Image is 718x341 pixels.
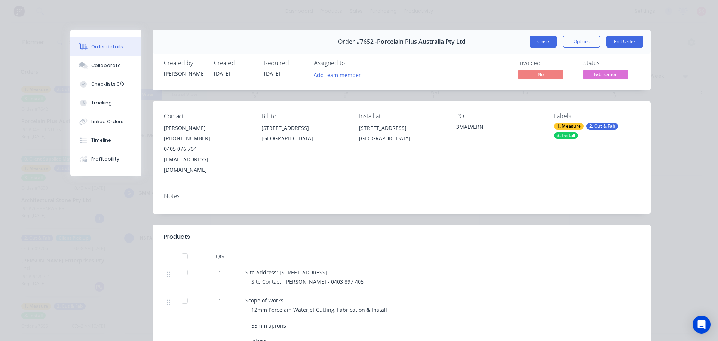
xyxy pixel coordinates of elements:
button: Checklists 0/0 [70,75,141,94]
button: Tracking [70,94,141,112]
div: 0405 076 764 [164,144,249,154]
span: [DATE] [264,70,280,77]
div: [PERSON_NAME][PHONE_NUMBER]0405 076 764[EMAIL_ADDRESS][DOMAIN_NAME] [164,123,249,175]
div: Qty [197,249,242,264]
div: Linked Orders [91,118,123,125]
div: [PERSON_NAME] [164,123,249,133]
span: [DATE] [214,70,230,77]
div: [GEOGRAPHIC_DATA] [261,133,347,144]
div: Created [214,60,255,67]
div: Labels [554,113,639,120]
div: Assigned to [314,60,389,67]
div: [EMAIL_ADDRESS][DOMAIN_NAME] [164,154,249,175]
div: 3. Install [554,132,578,139]
div: Created by [164,60,205,67]
div: Contact [164,113,249,120]
span: Order #7652 - [338,38,377,45]
div: Timeline [91,137,111,144]
div: PO [456,113,542,120]
button: Timeline [70,131,141,150]
span: 1 [218,268,221,276]
div: Required [264,60,305,67]
div: [STREET_ADDRESS][GEOGRAPHIC_DATA] [359,123,445,147]
div: Tracking [91,100,112,106]
div: Install at [359,113,445,120]
button: Add team member [314,70,365,80]
div: 2. Cut & Fab [586,123,618,130]
div: Collaborate [91,62,121,69]
button: Close [530,36,557,48]
div: Checklists 0/0 [91,81,124,88]
div: Products [164,232,190,241]
button: Order details [70,37,141,56]
span: Site Contact: [PERSON_NAME] - 0403 897 405 [251,278,364,285]
span: 1 [218,296,221,304]
button: Profitability [70,150,141,168]
div: Order details [91,43,123,50]
button: Edit Order [606,36,643,48]
button: Fabrication [583,70,628,81]
button: Linked Orders [70,112,141,131]
button: Collaborate [70,56,141,75]
div: Open Intercom Messenger [693,316,711,334]
div: [STREET_ADDRESS] [261,123,347,133]
span: Porcelain Plus Australia Pty Ltd [377,38,466,45]
div: Notes [164,192,639,200]
div: Invoiced [518,60,574,67]
span: Fabrication [583,70,628,79]
div: Status [583,60,639,67]
div: [STREET_ADDRESS] [359,123,445,133]
div: [PERSON_NAME] [164,70,205,77]
span: Scope of Works [245,297,283,304]
div: 1. Measure [554,123,584,130]
button: Options [563,36,600,48]
span: No [518,70,563,79]
div: [STREET_ADDRESS][GEOGRAPHIC_DATA] [261,123,347,147]
div: 3MALVERN [456,123,542,133]
button: Add team member [310,70,365,80]
div: [GEOGRAPHIC_DATA] [359,133,445,144]
div: Profitability [91,156,119,162]
span: Site Address: [STREET_ADDRESS] [245,269,327,276]
div: [PHONE_NUMBER] [164,133,249,144]
div: Bill to [261,113,347,120]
